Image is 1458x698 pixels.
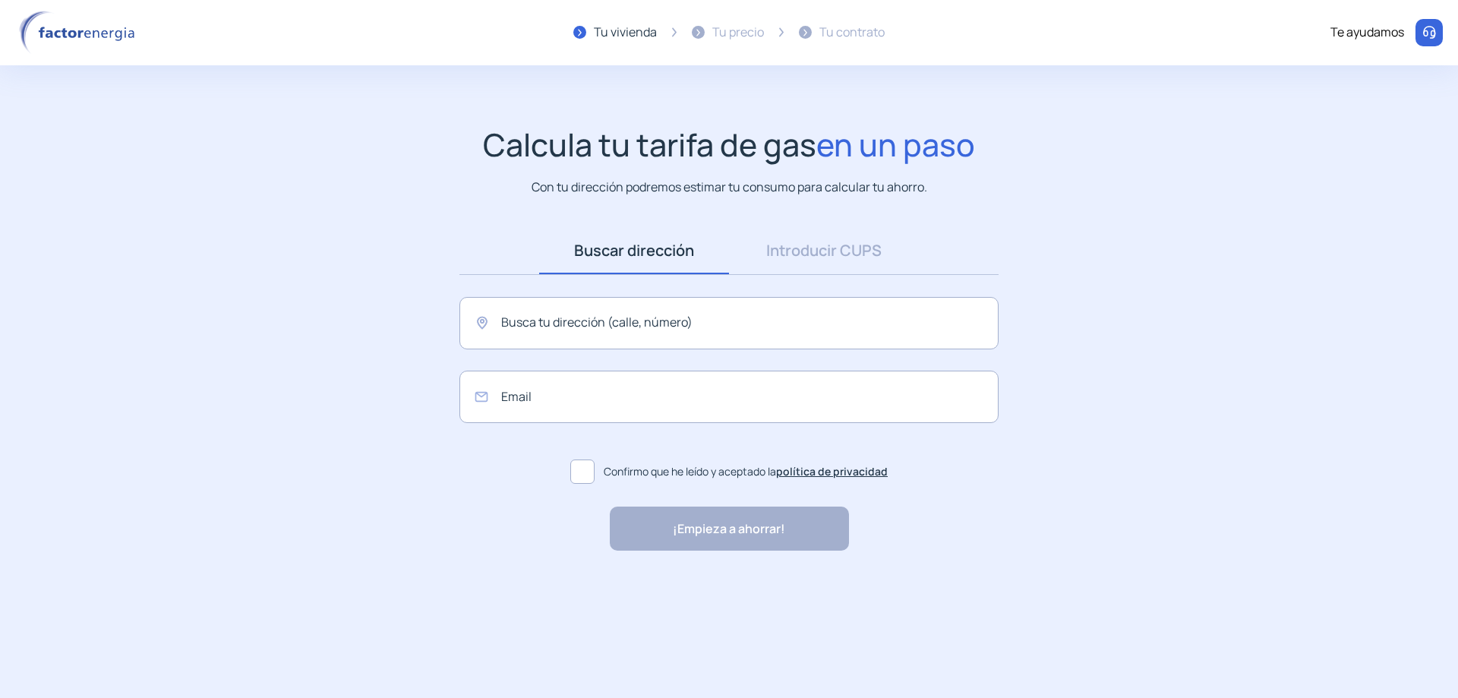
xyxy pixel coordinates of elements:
[819,23,885,43] div: Tu contrato
[594,23,657,43] div: Tu vivienda
[532,178,927,197] p: Con tu dirección podremos estimar tu consumo para calcular tu ahorro.
[729,227,919,274] a: Introducir CUPS
[816,123,975,166] span: en un paso
[483,126,975,163] h1: Calcula tu tarifa de gas
[15,11,144,55] img: logo factor
[539,227,729,274] a: Buscar dirección
[776,464,888,478] a: política de privacidad
[1330,23,1404,43] div: Te ayudamos
[1422,25,1437,40] img: llamar
[604,463,888,480] span: Confirmo que he leído y aceptado la
[712,23,764,43] div: Tu precio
